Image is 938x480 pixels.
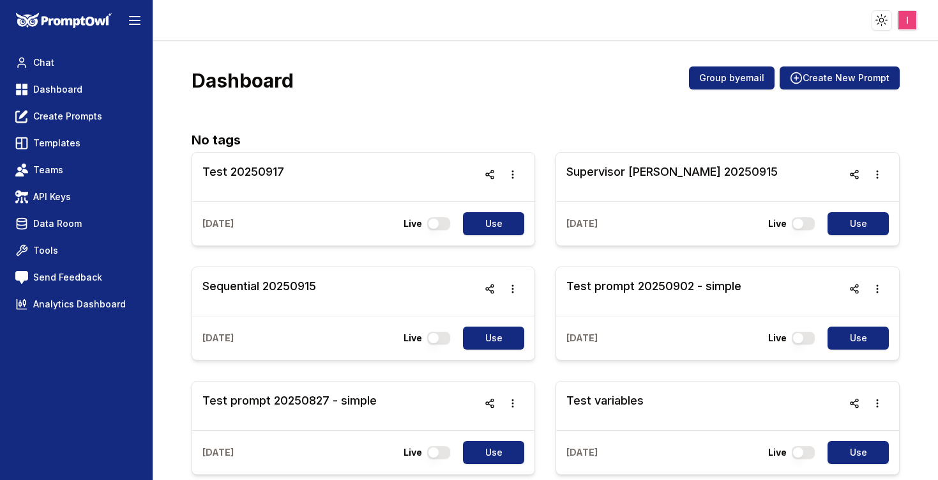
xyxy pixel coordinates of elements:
a: Use [820,327,889,350]
span: Send Feedback [33,271,102,284]
a: Teams [10,159,142,182]
img: feedback [15,271,28,284]
button: Use [828,441,889,464]
p: [DATE] [202,446,234,459]
button: Use [463,327,524,350]
button: Create New Prompt [780,66,900,89]
h3: Supervisor [PERSON_NAME] 20250915 [566,163,778,181]
a: Test prompt 20250827 - simple [202,392,377,420]
span: Dashboard [33,83,82,96]
a: Create Prompts [10,105,142,128]
span: API Keys [33,190,71,203]
span: Tools [33,244,58,257]
a: Use [455,441,524,464]
span: Chat [33,56,54,69]
a: Use [820,212,889,235]
a: Test variables [566,392,644,420]
span: Create Prompts [33,110,102,123]
span: Teams [33,164,63,176]
p: [DATE] [566,217,598,230]
button: Use [828,212,889,235]
button: Group byemail [689,66,775,89]
h3: Test variables [566,392,644,410]
p: [DATE] [566,332,598,345]
p: [DATE] [202,332,234,345]
p: Live [768,217,787,230]
p: [DATE] [566,446,598,459]
p: Live [768,332,787,345]
p: Live [404,446,422,459]
a: Supervisor [PERSON_NAME] 20250915 [566,163,778,191]
span: Analytics Dashboard [33,298,126,311]
img: ACg8ocLcalYY8KTZ0qfGg_JirqB37-qlWKk654G7IdWEKZx1cb7MQQ=s96-c [898,11,917,29]
p: Live [768,446,787,459]
button: Use [828,327,889,350]
span: Data Room [33,217,82,230]
h3: Sequential 20250915 [202,277,316,295]
p: Live [404,217,422,230]
p: [DATE] [202,217,234,230]
a: Templates [10,132,142,155]
a: Tools [10,239,142,262]
a: Data Room [10,212,142,235]
p: Live [404,332,422,345]
a: Sequential 20250915 [202,277,316,306]
h3: Test 20250917 [202,163,284,181]
button: Use [463,212,524,235]
span: Templates [33,137,80,150]
h3: Dashboard [192,69,294,92]
h3: Test prompt 20250902 - simple [566,277,741,295]
a: Use [820,441,889,464]
a: Analytics Dashboard [10,293,142,316]
a: Test 20250917 [202,163,284,191]
img: PromptOwl [16,13,112,29]
button: Use [463,441,524,464]
a: API Keys [10,185,142,208]
a: Dashboard [10,78,142,101]
a: Test prompt 20250902 - simple [566,277,741,306]
h3: Test prompt 20250827 - simple [202,392,377,410]
a: Chat [10,51,142,74]
a: Use [455,212,524,235]
a: Send Feedback [10,266,142,289]
a: Use [455,327,524,350]
h2: No tags [192,130,900,150]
